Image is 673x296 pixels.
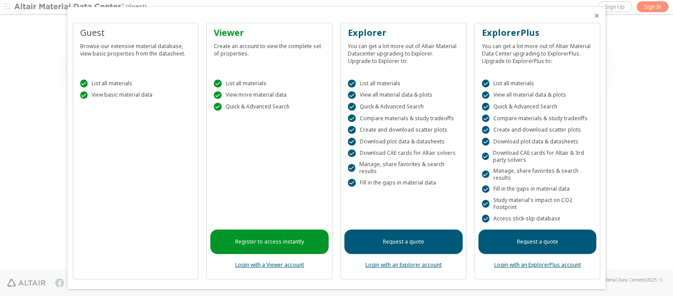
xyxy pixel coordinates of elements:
[80,27,191,39] div: Guest
[214,27,325,39] div: Viewer
[348,126,459,134] div: Create and download scatter plots
[214,91,222,99] div: 
[482,91,593,99] div: View all material data & plots
[482,103,490,111] div: 
[80,91,88,99] div: 
[348,150,356,157] div: 
[214,103,325,111] div: Quick & Advanced Search
[348,103,356,111] div: 
[348,138,459,146] div: Download plot data & datasheets
[348,150,459,157] div: Download CAE cards for Altair solvers
[482,171,489,178] div: 
[482,103,593,111] div: Quick & Advanced Search
[482,80,490,87] div: 
[482,167,593,181] div: Manage, share favorites & search results
[214,103,222,111] div: 
[348,138,356,146] div: 
[365,261,442,268] a: Login with an Explorer account
[482,27,593,39] div: ExplorerPlus
[348,80,356,87] div: 
[482,197,593,211] div: Study material's impact on CO2 Footprint
[348,161,459,175] div: Manage, share favorites & search results
[482,153,489,160] div: 
[482,185,490,193] div: 
[210,230,329,254] a: Register to access instantly
[344,230,463,254] a: Request a quote
[482,150,593,164] div: Download CAE cards for Altair & 3rd party solvers
[80,91,191,99] div: View basic material data
[348,27,459,39] div: Explorer
[482,215,593,223] div: Access stick-slip database
[80,80,88,87] div: 
[482,115,490,122] div: 
[593,12,600,19] button: Close
[482,185,593,193] div: Fill in the gaps in material data
[482,91,490,99] div: 
[482,126,593,134] div: Create and download scatter plots
[478,230,597,254] a: Request a quote
[348,115,356,122] div: 
[348,164,355,172] div: 
[494,261,581,268] a: Login with an ExplorerPlus account
[214,80,222,87] div: 
[348,39,459,65] div: You can get a lot more out of Altair Material Datacenter upgrading to Explorer. Upgrade to Explor...
[348,91,356,99] div: 
[482,80,593,87] div: List all materials
[482,126,490,134] div: 
[214,39,325,57] div: Create an account to view the complete set of properties.
[348,80,459,87] div: List all materials
[348,91,459,99] div: View all material data & plots
[482,215,490,223] div: 
[482,200,489,208] div: 
[235,261,304,268] a: Login with a Viewer account
[348,103,459,111] div: Quick & Advanced Search
[348,115,459,122] div: Compare materials & study tradeoffs
[482,138,593,146] div: Download plot data & datasheets
[348,179,459,187] div: Fill in the gaps in material data
[348,126,356,134] div: 
[482,39,593,65] div: You can get a lot more out of Altair Material Data Center upgrading to ExplorerPlus. Upgrade to E...
[214,80,325,87] div: List all materials
[80,80,191,87] div: List all materials
[80,39,191,57] div: Browse our extensive material database, view basic properties from the datasheet.
[482,115,593,122] div: Compare materials & study tradeoffs
[482,138,490,146] div: 
[214,91,325,99] div: View more material data
[348,179,356,187] div: 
